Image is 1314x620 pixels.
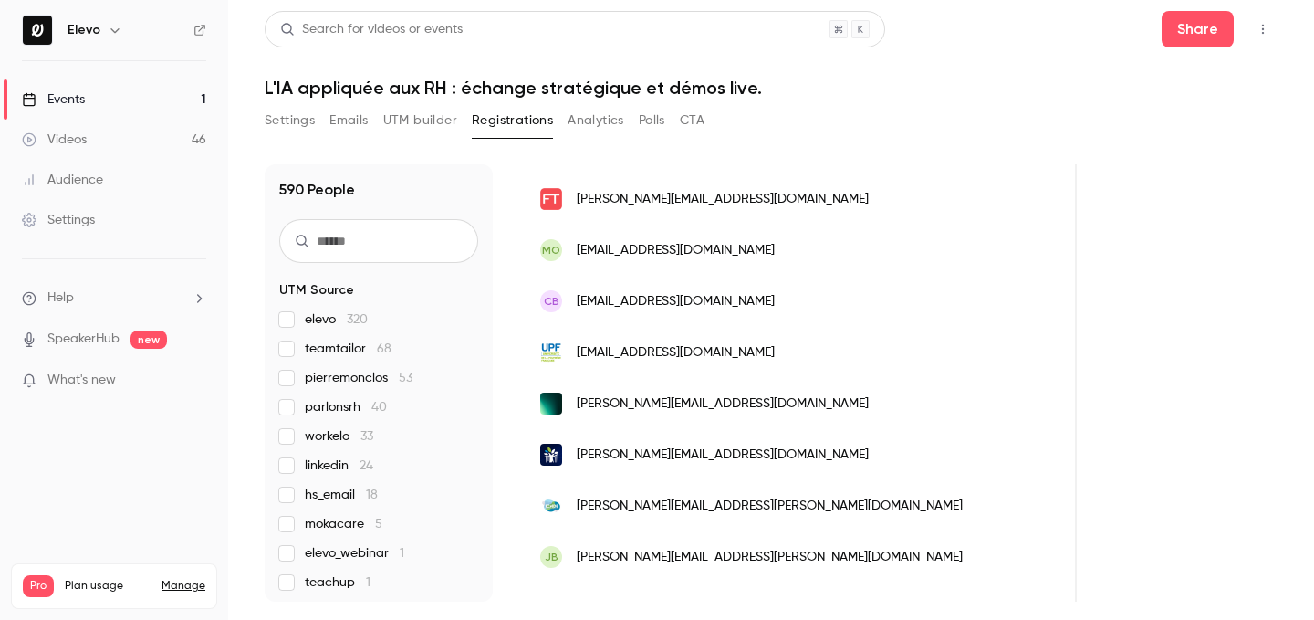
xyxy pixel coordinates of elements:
[371,401,387,414] span: 40
[366,489,378,501] span: 18
[22,90,85,109] div: Events
[400,547,404,560] span: 1
[265,77,1277,99] h1: L'IA appliquée aux RH : échange stratégique et démos live.
[545,549,558,565] span: JB
[540,342,562,363] img: upf.pf
[22,171,103,189] div: Audience
[65,579,151,594] span: Plan usage
[305,544,404,562] span: elevo_webinar
[305,340,391,358] span: teamtailor
[347,313,368,326] span: 320
[375,518,382,531] span: 5
[265,106,315,135] button: Settings
[279,281,354,299] span: UTM Source
[22,211,95,229] div: Settings
[23,575,54,597] span: Pro
[568,106,624,135] button: Analytics
[680,106,704,135] button: CTA
[383,106,457,135] button: UTM builder
[472,106,553,135] button: Registrations
[47,289,74,308] span: Help
[279,179,355,201] h1: 590 People
[305,369,412,387] span: pierremonclos
[540,188,562,210] img: francetravail.fr
[540,444,562,466] img: bci.nc
[577,343,775,363] span: [EMAIL_ADDRESS][DOMAIN_NAME]
[47,371,116,390] span: What's new
[377,342,391,355] span: 68
[22,131,87,149] div: Videos
[305,398,387,416] span: parlonsrh
[577,446,869,465] span: [PERSON_NAME][EMAIL_ADDRESS][DOMAIN_NAME]
[540,393,562,415] img: neoplants.co
[577,394,869,414] span: [PERSON_NAME][EMAIL_ADDRESS][DOMAIN_NAME]
[162,579,205,594] a: Manage
[1162,11,1234,47] button: Share
[68,21,100,39] h6: Elevo
[130,331,167,349] span: new
[577,292,775,311] span: [EMAIL_ADDRESS][DOMAIN_NAME]
[360,430,373,443] span: 33
[577,497,963,516] span: [PERSON_NAME][EMAIL_ADDRESS][PERSON_NAME][DOMAIN_NAME]
[305,573,370,592] span: teachup
[305,486,378,504] span: hs_email
[305,310,368,329] span: elevo
[23,16,52,45] img: Elevo
[22,289,206,308] li: help-dropdown-opener
[280,20,463,39] div: Search for videos or events
[360,459,373,472] span: 24
[639,106,665,135] button: Polls
[305,515,382,533] span: mokacare
[399,372,412,384] span: 53
[577,241,775,260] span: [EMAIL_ADDRESS][DOMAIN_NAME]
[305,457,373,475] span: linkedin
[47,330,120,349] a: SpeakerHub
[540,495,562,517] img: icade.fr
[577,548,963,567] span: [PERSON_NAME][EMAIL_ADDRESS][PERSON_NAME][DOMAIN_NAME]
[366,576,370,589] span: 1
[540,597,562,619] img: ciamt.org
[577,190,869,209] span: [PERSON_NAME][EMAIL_ADDRESS][DOMAIN_NAME]
[305,427,373,446] span: workelo
[544,293,559,310] span: CB
[577,599,775,618] span: [EMAIL_ADDRESS][DOMAIN_NAME]
[542,242,560,258] span: mo
[329,106,368,135] button: Emails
